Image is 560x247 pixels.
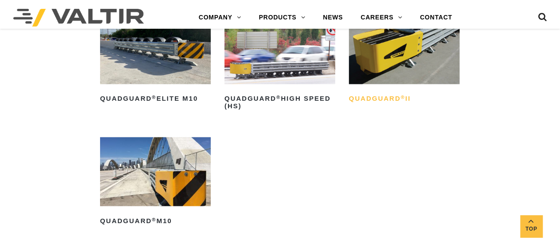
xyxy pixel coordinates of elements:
img: Valtir [13,9,144,27]
sup: ® [152,95,156,100]
h2: QuadGuard II [349,92,460,106]
sup: ® [152,217,156,222]
a: PRODUCTS [250,9,314,27]
sup: ® [401,95,405,100]
span: Top [520,224,542,234]
h2: QuadGuard Elite M10 [100,92,211,106]
a: NEWS [314,9,351,27]
sup: ® [276,95,281,100]
a: QuadGuard®M10 [100,137,211,228]
a: QuadGuard®II [349,15,460,106]
a: COMPANY [190,9,250,27]
h2: QuadGuard High Speed (HS) [224,92,335,113]
a: CONTACT [411,9,461,27]
a: CAREERS [352,9,411,27]
h2: QuadGuard M10 [100,214,211,228]
a: QuadGuard®High Speed (HS) [224,15,335,113]
a: Top [520,215,542,237]
a: QuadGuard®Elite M10 [100,15,211,106]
